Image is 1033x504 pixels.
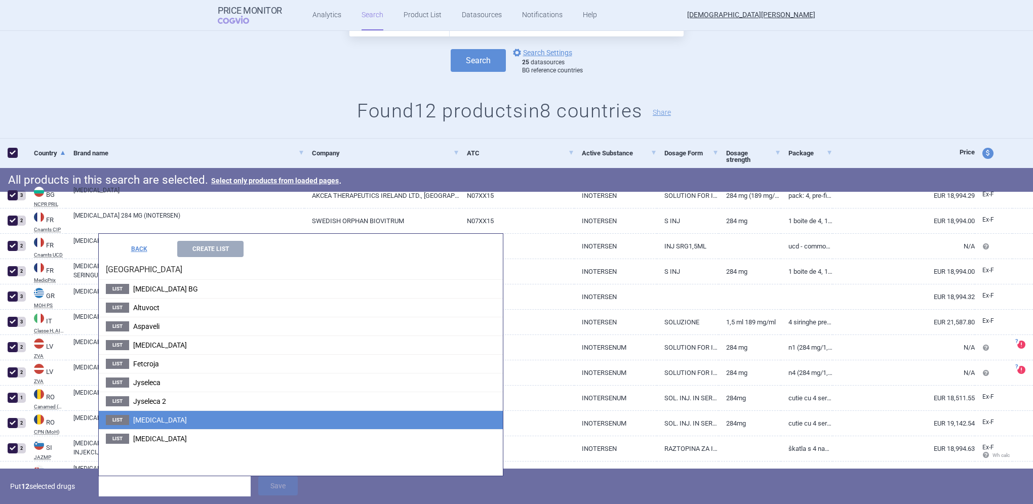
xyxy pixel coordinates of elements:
[1013,339,1019,345] span: ?
[34,328,66,333] abbr: Classe H, AIFA — List of medicinal products published by the Italian Medicines Agency (Group/Fasc...
[133,285,198,293] span: Alprolix BG
[73,141,304,165] a: Brand name
[975,263,1012,278] a: Ex-F
[832,234,975,259] a: N/A
[975,187,1012,202] a: Ex-F
[34,364,44,374] img: Latvia
[982,267,994,274] span: Ex-factory price
[657,234,719,259] a: INJ SRG1,5ML
[582,141,657,165] a: Active Substance
[73,262,304,280] a: [MEDICAL_DATA] 284 MG (INOTERSEN), SOLUTION INJECTABLE, 1,5 ML EN SERINGUE PRÉREMPLIE (B/4)
[574,360,657,385] a: INOTERSENUM
[982,444,994,451] span: Ex-factory price
[17,190,26,200] div: 3
[34,313,44,323] img: Italy
[459,335,574,360] a: N07XX15
[211,177,339,184] button: Select only products from loaded pages
[34,227,66,232] abbr: Cnamts CIP — Database of National Insurance Fund for Salaried Worker (code CIP), France.
[34,187,44,197] img: Bulgaria
[17,418,26,428] div: 2
[832,284,975,309] a: EUR 18,994.32
[982,191,994,198] span: Ex-factory price
[781,360,832,385] a: N4 (284 mg/1,5 ml)
[106,241,172,257] button: BACK
[781,259,832,284] a: 1 BOITE DE 4, 1,5 ML EN SERINGUE PRÉREMPLIE, SOLUTION INJECTABLE
[133,360,159,368] span: Fetcroja
[17,216,26,226] div: 2
[34,202,66,207] abbr: NCPR PRIL — National Council on Prices and Reimbursement of Medicinal Products, Bulgaria. Registe...
[1017,341,1029,349] a: ?
[133,379,161,387] span: Jyseleca
[26,211,66,232] a: FRFRCnamts CIP
[574,183,657,208] a: INOTERSEN
[459,360,574,385] a: N07XX15
[719,310,780,334] a: 1,5 ML 189 MG/ML
[975,314,1012,329] a: Ex-F
[17,393,26,403] div: 1
[17,241,26,251] div: 2
[832,310,975,334] a: EUR 21,587.80
[1013,364,1019,370] span: ?
[982,393,994,400] span: Ex-factory price
[17,291,26,302] div: 3
[177,241,244,257] button: Create List
[459,461,574,486] a: N07XX15
[719,335,780,360] a: 284 mg
[34,465,44,475] img: Slovakia
[982,292,994,299] span: Ex-factory price
[574,284,657,309] a: INOTERSEN
[982,216,994,223] span: Ex-factory price
[719,411,780,436] a: 284mg
[657,386,719,410] a: SOL. INJ. IN SERINGA PREUMPLUTA
[218,6,282,16] strong: Price Monitor
[719,461,780,486] a: 1,5 ml
[106,284,129,294] span: List
[459,259,574,284] a: N07XX15
[73,413,304,432] a: [MEDICAL_DATA] 284 MG
[657,360,719,385] a: SOLUTION FOR INJECTION
[982,317,994,324] span: Ex-factory price
[106,303,129,313] span: List
[1017,366,1029,374] a: ?
[975,415,1012,430] a: Ex-F
[574,335,657,360] a: INOTERSENUM
[467,141,574,165] a: ATC
[133,416,187,424] span: Tegsedi
[657,183,719,208] a: SOLUTION FOR INJECTION
[73,287,304,305] a: [MEDICAL_DATA] INJ.SOL 284MG 4 PF SYRS
[34,404,66,409] abbr: Canamed (MoH - Canamed Annex 1) — List of maximum prices for domestic purposes, published by the ...
[781,386,832,410] a: Cutie cu 4 seringi preumplute din sticla de tip 1 transparenta cu 1,5 ml sol.
[657,461,719,486] a: SOLUTIO PRO INIECTIONE
[719,259,780,284] a: 284 mg
[26,262,66,283] a: FRFRMedicPrix
[106,415,129,425] span: List
[832,335,975,360] a: N/A
[34,212,44,222] img: France
[218,6,282,25] a: Price MonitorCOGVIO
[73,338,304,356] a: [MEDICAL_DATA]
[975,288,1012,304] a: Ex-F
[832,360,975,385] a: N/A
[10,476,91,496] p: Put selected drugs
[459,183,574,208] a: N07XX15
[17,317,26,327] div: 3
[73,439,304,457] a: [MEDICAL_DATA] 284 MG RAZTOPINA ZA INJICIRANJE V NAPOLNJENI INJEKCIJSKI BRIZGI
[832,411,975,436] a: EUR 19,142.54
[719,183,780,208] a: 284 mg (189 mg/ml - 1.5 ml), -
[657,208,719,233] a: S INJ
[133,322,160,330] span: Aspaveli
[26,287,66,308] a: GRGRMOH PS
[781,436,832,461] a: škatla s 4 napolnjenimi injekcjskimi brizgami
[657,436,719,461] a: RAZTOPINA ZA INJICIRANJE
[73,236,304,255] a: [MEDICAL_DATA] 284MG
[34,339,44,349] img: Latvia
[26,312,66,333] a: ITITClasse H, AIFA
[304,208,459,233] a: SWEDISH ORPHAN BIOVITRUM
[106,377,129,388] span: List
[574,386,657,410] a: INOTERSENUM
[664,141,719,165] a: Dosage Form
[522,59,583,74] div: datasources BG reference countries
[574,259,657,284] a: INOTERSEN
[522,59,529,66] strong: 25
[218,16,263,24] span: COGVIO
